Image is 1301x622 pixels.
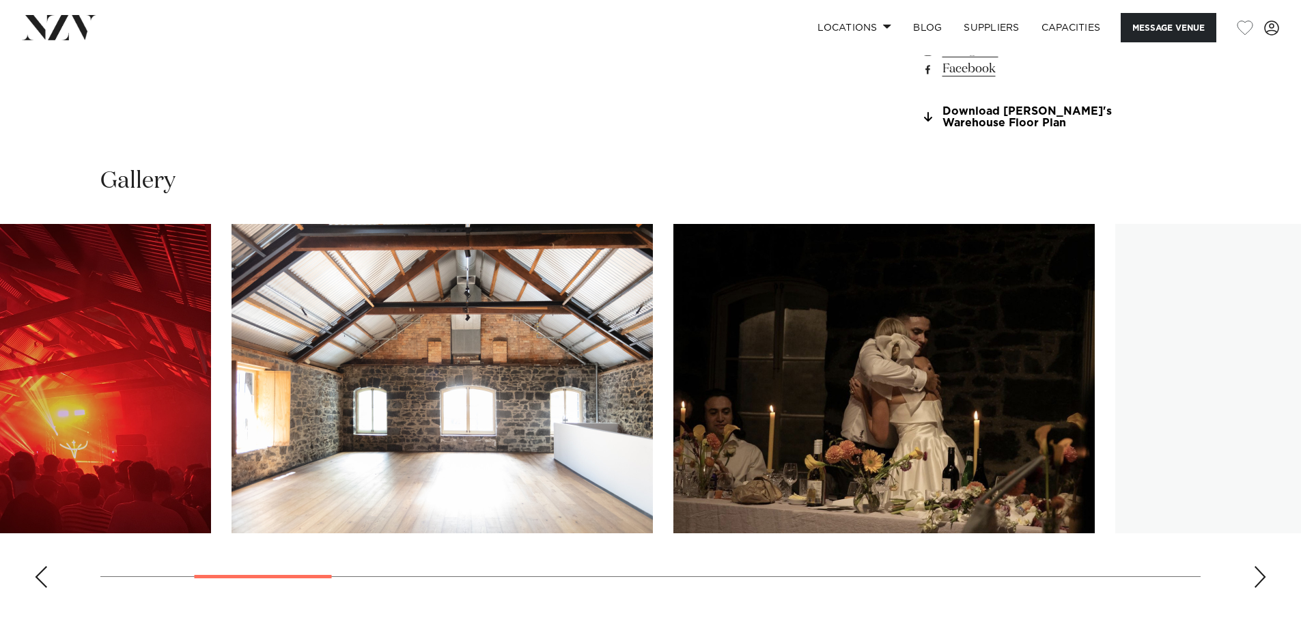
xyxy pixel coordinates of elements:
[920,59,1143,79] a: Facebook
[920,106,1143,129] a: Download [PERSON_NAME]'s Warehouse Floor Plan
[232,224,653,533] swiper-slide: 3 / 20
[673,224,1095,533] swiper-slide: 4 / 20
[22,15,96,40] img: nzv-logo.png
[1121,13,1216,42] button: Message Venue
[953,13,1030,42] a: SUPPLIERS
[807,13,902,42] a: Locations
[902,13,953,42] a: BLOG
[1031,13,1112,42] a: Capacities
[100,166,176,197] h2: Gallery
